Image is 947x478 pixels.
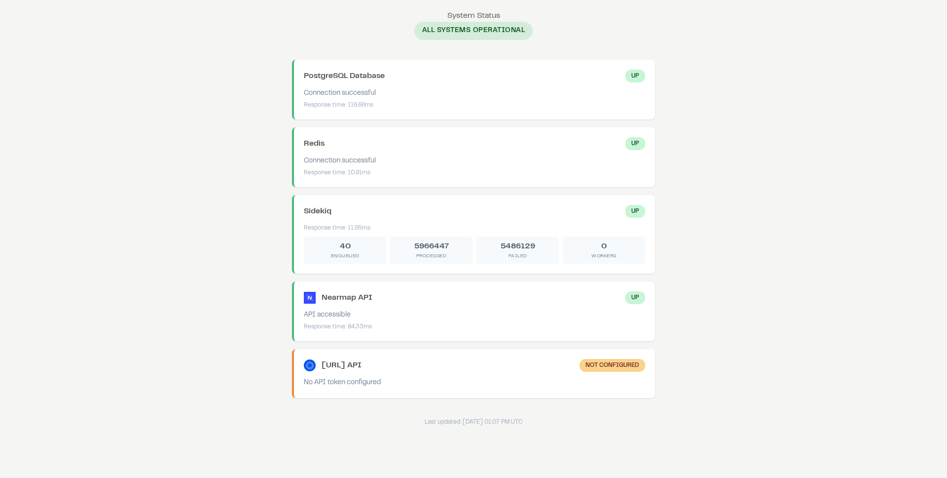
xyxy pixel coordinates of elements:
[304,378,645,388] div: No API token configured
[304,292,316,304] img: Nearmap
[304,101,645,110] div: Response time: 116.66ms
[625,291,645,304] div: Up
[304,224,645,233] div: Response time: 11.95ms
[394,240,469,252] div: 5966447
[625,137,645,150] div: Up
[580,359,645,372] div: Not configured
[308,240,382,252] div: 40
[322,292,372,304] div: Nearmap API
[304,322,645,331] div: Response time: 84.33ms
[292,418,655,427] div: Last updated: [DATE] 01:07 PM UTC
[322,359,362,371] div: [URL] API
[394,252,469,260] div: Processed
[304,70,385,82] div: PostgreSQL Database
[567,240,641,252] div: 0
[304,359,316,371] img: Precip.ai
[480,252,555,260] div: Failed
[304,310,645,320] div: API accessible
[414,22,533,40] span: All Systems Operational
[308,252,382,260] div: Enqueued
[304,168,645,177] div: Response time: 10.91ms
[625,70,645,82] div: Up
[292,10,655,22] h1: System Status
[567,252,641,260] div: Workers
[625,205,645,218] div: Up
[304,138,325,150] div: Redis
[304,205,331,217] div: Sidekiq
[480,240,555,252] div: 5486129
[304,88,645,99] div: Connection successful
[304,156,645,166] div: Connection successful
